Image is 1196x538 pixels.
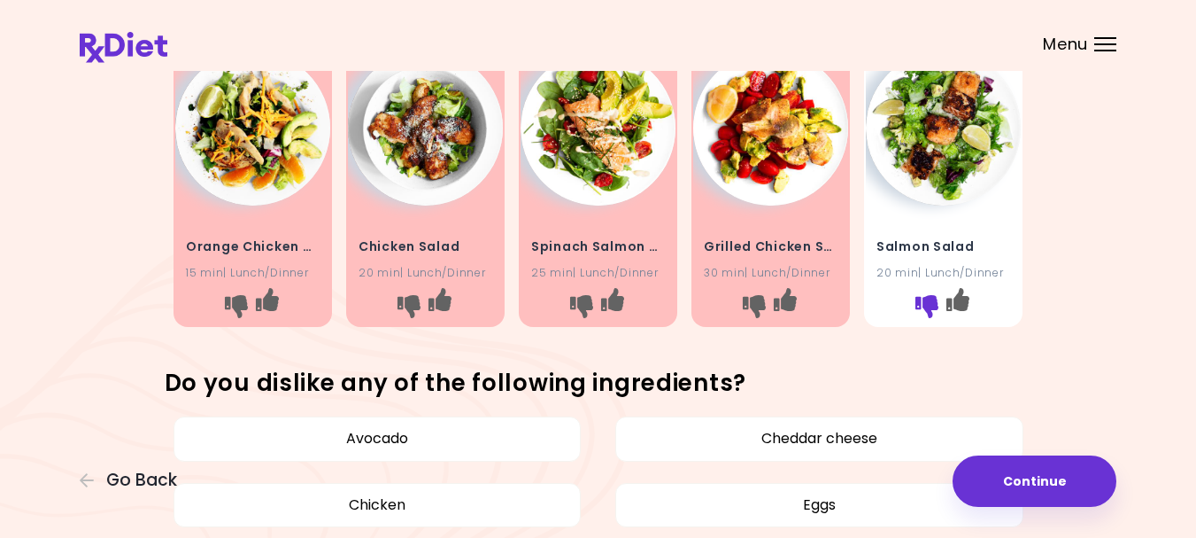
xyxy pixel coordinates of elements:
[253,292,282,321] button: I like this recipe
[876,232,1010,261] h4: Salmon Salad
[174,483,582,527] button: Chicken
[186,232,320,261] h4: Orange Chicken Salad
[531,232,665,261] h4: Spinach Salmon Salad
[615,483,1023,527] button: Eggs
[876,264,1010,281] div: 20 min | Lunch/Dinner
[359,264,492,281] div: 20 min | Lunch/Dinner
[80,471,186,490] button: Go Back
[944,292,972,321] button: I like this recipe
[80,32,167,63] img: RxDiet
[395,292,423,321] button: I don't like this recipe
[913,292,941,321] button: I don't like this recipe
[186,264,320,281] div: 15 min | Lunch/Dinner
[174,417,582,461] button: Avocado
[106,471,177,490] span: Go Back
[598,292,627,321] button: I like this recipe
[359,232,492,261] h4: Chicken Salad
[771,292,799,321] button: I like this recipe
[426,292,454,321] button: I like this recipe
[222,292,251,321] button: I don't like this recipe
[1043,36,1088,52] span: Menu
[615,417,1023,461] button: Cheddar cheese
[704,264,837,281] div: 30 min | Lunch/Dinner
[953,456,1116,507] button: Continue
[165,370,1032,398] h3: Do you dislike any of the following ingredients?
[704,232,837,261] h4: Grilled Chicken Salad
[567,292,596,321] button: I don't like this recipe
[531,264,665,281] div: 25 min | Lunch/Dinner
[740,292,768,321] button: I don't like this recipe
